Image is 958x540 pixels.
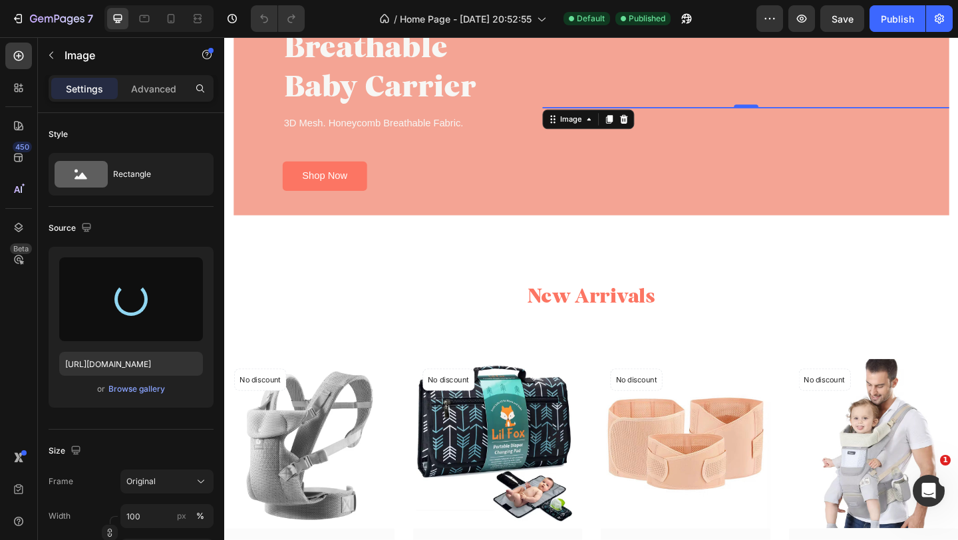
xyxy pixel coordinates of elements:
div: Beta [10,243,32,254]
button: Publish [870,5,925,32]
div: Source [49,219,94,237]
p: 7 [87,11,93,27]
p: Image [65,47,178,63]
div: Publish [881,12,914,26]
div: 450 [13,142,32,152]
span: Original [126,475,156,487]
p: Advanced [131,82,176,96]
input: px% [120,504,214,528]
div: Undo/Redo [251,5,305,32]
span: Save [832,13,854,25]
div: Rectangle [113,159,194,190]
button: px [192,508,208,524]
span: or [97,381,105,397]
button: Original [120,470,214,493]
iframe: Intercom live chat [913,475,945,507]
div: % [196,510,204,522]
span: Home Page - [DATE] 20:52:55 [400,12,532,26]
span: / [394,12,397,26]
button: 7 [5,5,99,32]
div: px [177,510,186,522]
iframe: Design area [224,37,958,540]
button: % [174,508,190,524]
div: Browse gallery [108,383,165,395]
button: Save [820,5,864,32]
span: Default [577,13,605,25]
p: Settings [66,82,103,96]
input: https://example.com/image.jpg [59,352,203,376]
span: Published [629,13,665,25]
label: Width [49,510,71,522]
div: Size [49,442,84,460]
span: 1 [940,455,951,466]
div: Style [49,128,68,140]
button: Browse gallery [108,382,166,396]
label: Frame [49,475,73,487]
